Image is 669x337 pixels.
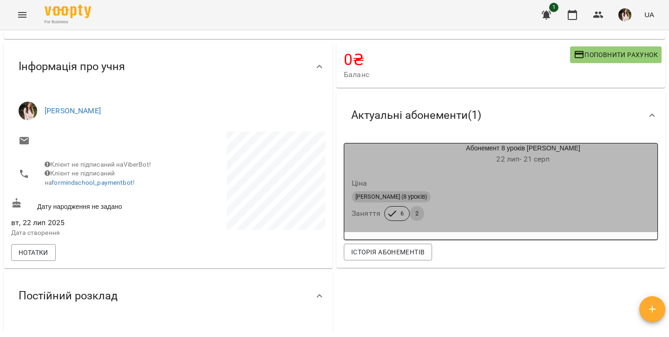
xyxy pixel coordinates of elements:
[641,6,658,23] button: UA
[344,69,570,80] span: Баланс
[644,10,654,19] span: UA
[45,5,91,18] img: Voopty Logo
[344,244,432,260] button: Історія абонементів
[574,49,658,60] span: Поповнити рахунок
[19,102,37,120] img: Аліна Сілко
[52,179,133,186] a: formindschool_paymentbot
[389,143,657,166] div: Абонемент 8 уроків [PERSON_NAME]
[11,217,166,228] span: вт, 22 лип 2025
[45,106,101,115] a: [PERSON_NAME]
[410,209,424,218] span: 2
[11,228,166,238] p: Дата створення
[336,91,665,139] div: Актуальні абонементи(1)
[496,155,550,163] span: 22 лип - 21 серп
[395,209,409,218] span: 6
[344,143,657,232] button: Абонемент 8 уроків [PERSON_NAME]22 лип- 21 серпЦіна[PERSON_NAME] (8 уроків)Заняття62
[344,50,570,69] h4: 0 ₴
[19,247,48,258] span: Нотатки
[19,289,118,303] span: Постійний розклад
[19,59,125,74] span: Інформація про учня
[11,4,33,26] button: Menu
[4,43,333,91] div: Інформація про учня
[351,246,425,258] span: Історія абонементів
[352,177,367,190] h6: Ціна
[618,8,631,21] img: 0c816b45d4ae52af7ed0235fc7ac0ba2.jpg
[11,244,56,261] button: Нотатки
[45,169,135,186] span: Клієнт не підписаний на !
[352,207,380,220] h6: Заняття
[4,272,333,320] div: Постійний розклад
[352,193,431,201] span: [PERSON_NAME] (8 уроків)
[9,196,168,213] div: Дату народження не задано
[570,46,662,63] button: Поповнити рахунок
[45,161,151,168] span: Клієнт не підписаний на ViberBot!
[344,143,389,166] div: Абонемент 8 уроків Індив Дорослі
[351,108,481,123] span: Актуальні абонементи ( 1 )
[549,3,558,12] span: 1
[45,19,91,25] span: For Business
